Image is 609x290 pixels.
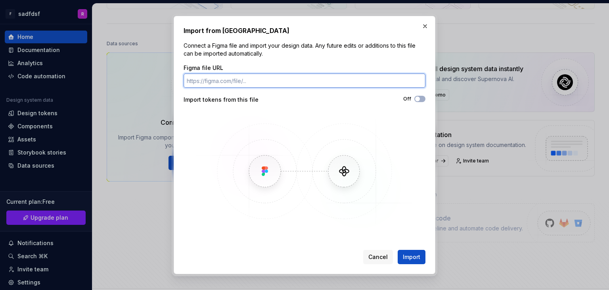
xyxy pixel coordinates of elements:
[184,42,425,58] p: Connect a Figma file and import your design data. Any future edits or additions to this file can ...
[363,250,393,264] button: Cancel
[403,253,420,261] span: Import
[184,64,223,72] label: Figma file URL
[184,96,304,104] div: Import tokens from this file
[403,96,411,102] label: Off
[368,253,388,261] span: Cancel
[184,26,425,35] h2: Import from [GEOGRAPHIC_DATA]
[398,250,425,264] button: Import
[184,73,425,88] input: https://figma.com/file/...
